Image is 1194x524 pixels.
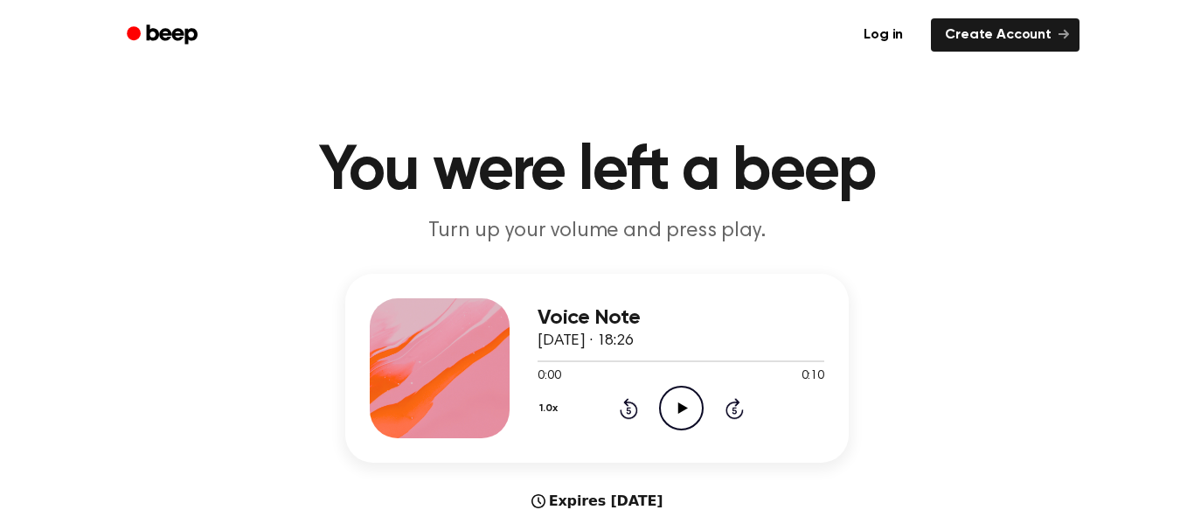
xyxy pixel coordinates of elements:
span: 0:00 [538,367,560,386]
h3: Voice Note [538,306,824,330]
div: Expires [DATE] [531,491,663,512]
span: 0:10 [802,367,824,386]
a: Create Account [931,18,1079,52]
a: Log in [846,15,920,55]
a: Beep [115,18,213,52]
h1: You were left a beep [149,140,1045,203]
p: Turn up your volume and press play. [261,217,933,246]
span: [DATE] · 18:26 [538,333,634,349]
button: 1.0x [538,394,564,423]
